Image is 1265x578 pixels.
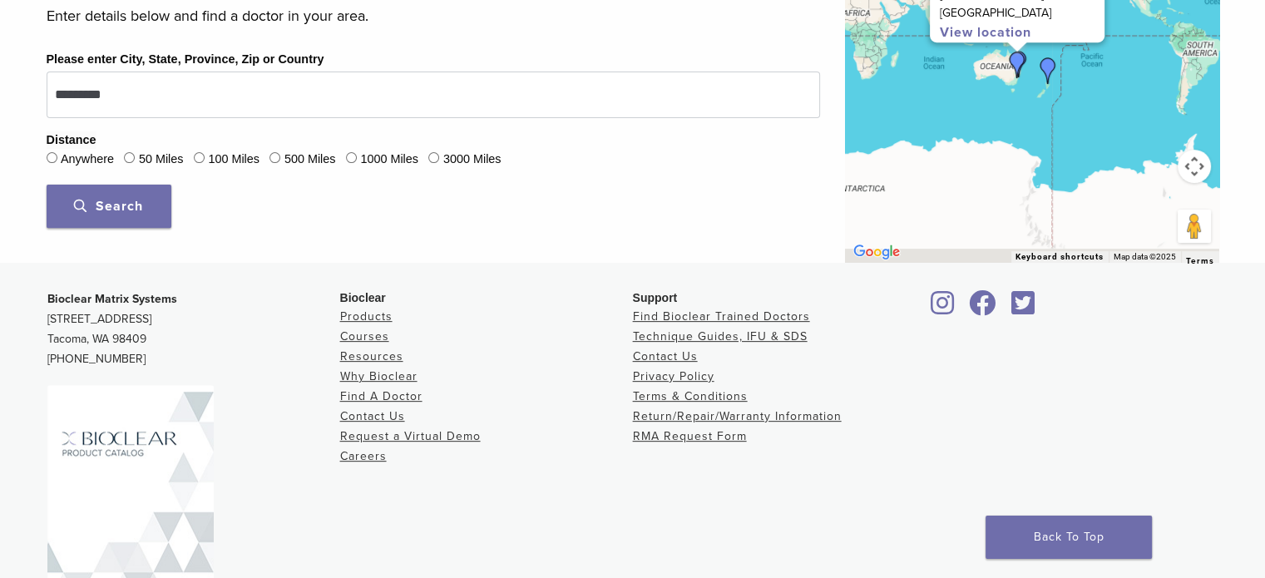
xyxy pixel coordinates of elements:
a: Privacy Policy [633,369,714,383]
div: Dr. Geoffrey Wan [1004,52,1030,78]
p: [GEOGRAPHIC_DATA] [940,4,1104,22]
a: Return/Repair/Warranty Information [633,409,842,423]
a: Technique Guides, IFU & SDS [633,329,808,343]
span: Bioclear [340,291,386,304]
a: Products [340,309,393,324]
img: Google [849,241,904,263]
div: Dr. Edward Boulton [1006,51,1032,77]
a: Contact Us [633,349,698,363]
a: Terms (opens in new tab) [1186,256,1214,266]
a: View location [940,24,1031,41]
a: Open this area in Google Maps (opens a new window) [849,241,904,263]
a: Why Bioclear [340,369,418,383]
a: Careers [340,449,387,463]
label: 50 Miles [139,151,184,169]
button: Search [47,185,171,228]
a: Courses [340,329,389,343]
span: Support [633,291,678,304]
legend: Distance [47,131,96,150]
p: Enter details below and find a doctor in your area. [47,3,820,28]
div: kevin tims [1035,57,1061,84]
label: Anywhere [61,151,114,169]
label: 3000 Miles [443,151,502,169]
a: Terms & Conditions [633,389,748,403]
p: [STREET_ADDRESS] Tacoma, WA 98409 [PHONE_NUMBER] [47,289,340,369]
a: Back To Top [986,516,1152,559]
a: RMA Request Form [633,429,747,443]
a: Contact Us [340,409,405,423]
a: Find A Doctor [340,389,422,403]
label: Please enter City, State, Province, Zip or Country [47,51,324,69]
label: 100 Miles [208,151,259,169]
a: Bioclear [964,300,1002,317]
span: Map data ©2025 [1114,252,1176,261]
strong: Bioclear Matrix Systems [47,292,177,306]
a: Bioclear [926,300,961,317]
span: Search [74,198,143,215]
label: 1000 Miles [360,151,418,169]
button: Map camera controls [1178,150,1211,183]
a: Resources [340,349,403,363]
button: Drag Pegman onto the map to open Street View [1178,210,1211,243]
a: Request a Virtual Demo [340,429,481,443]
a: Find Bioclear Trained Doctors [633,309,810,324]
label: 500 Miles [284,151,336,169]
a: Bioclear [1006,300,1040,317]
button: Keyboard shortcuts [1015,251,1104,263]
